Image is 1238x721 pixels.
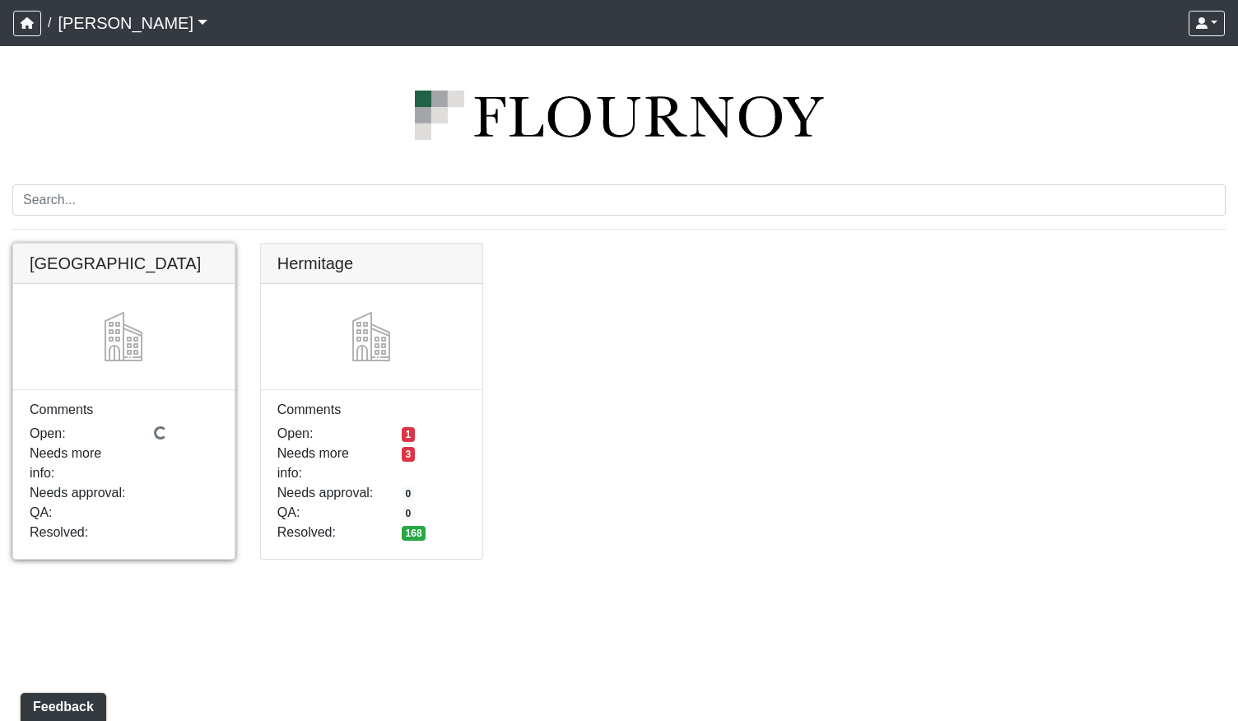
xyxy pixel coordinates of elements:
input: Search [12,184,1226,216]
span: / [41,7,58,40]
img: logo [12,91,1226,140]
a: [PERSON_NAME] [58,7,207,40]
iframe: Ybug feedback widget [12,688,109,721]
